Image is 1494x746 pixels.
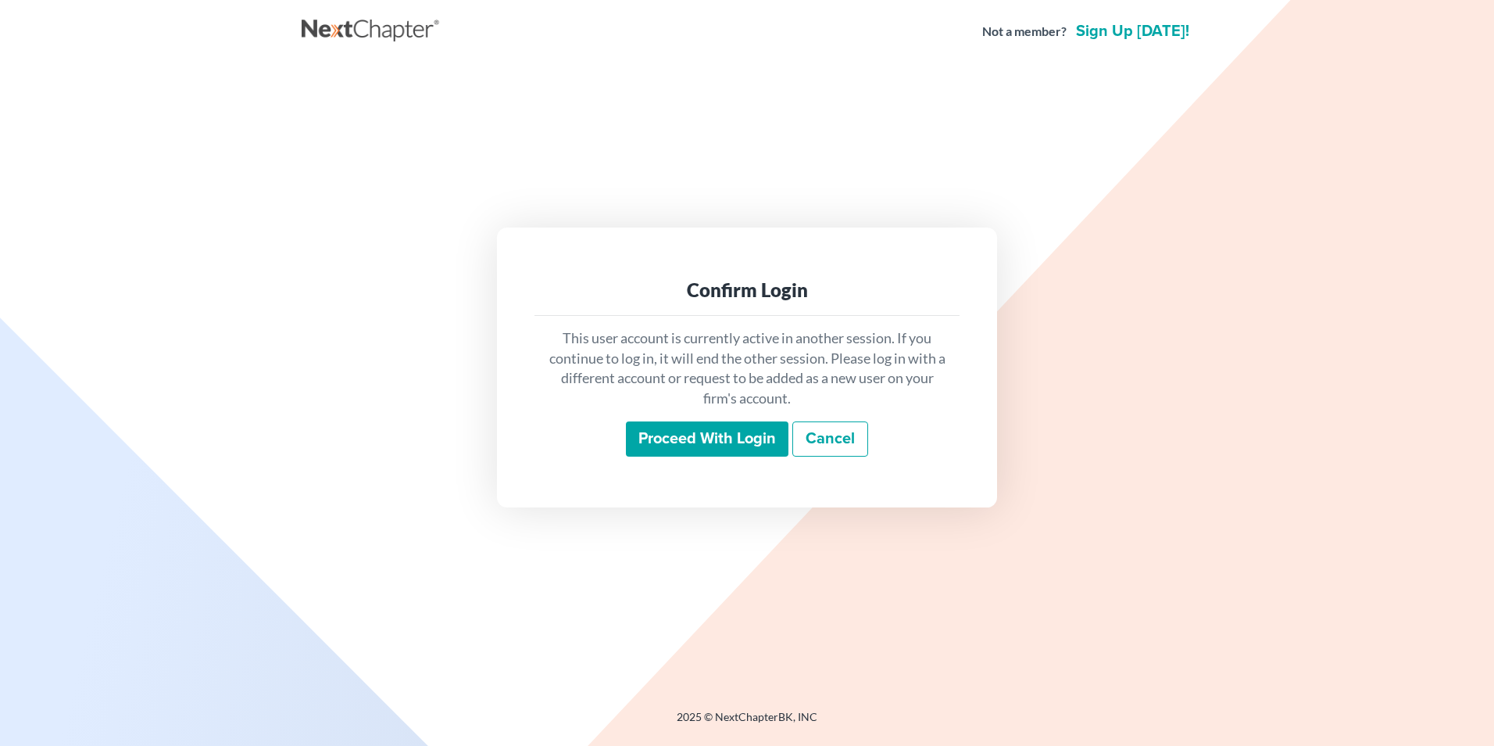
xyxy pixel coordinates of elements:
strong: Not a member? [982,23,1067,41]
div: 2025 © NextChapterBK, INC [302,709,1192,737]
div: Confirm Login [547,278,947,303]
p: This user account is currently active in another session. If you continue to log in, it will end ... [547,328,947,409]
a: Sign up [DATE]! [1073,23,1192,39]
a: Cancel [792,421,868,457]
input: Proceed with login [626,421,788,457]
